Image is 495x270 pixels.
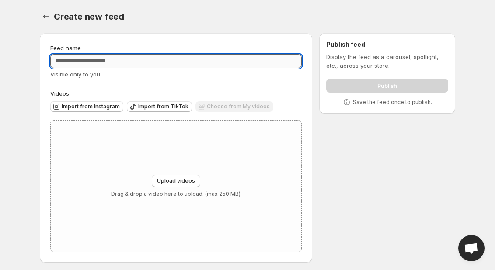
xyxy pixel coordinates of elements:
[50,90,69,97] span: Videos
[157,177,195,184] span: Upload videos
[62,103,120,110] span: Import from Instagram
[353,99,432,106] p: Save the feed once to publish.
[138,103,188,110] span: Import from TikTok
[50,101,123,112] button: Import from Instagram
[326,40,448,49] h2: Publish feed
[127,101,192,112] button: Import from TikTok
[54,11,124,22] span: Create new feed
[111,190,241,197] p: Drag & drop a video here to upload. (max 250 MB)
[50,71,101,78] span: Visible only to you.
[50,45,81,52] span: Feed name
[40,10,52,23] button: Settings
[152,175,200,187] button: Upload videos
[326,52,448,70] p: Display the feed as a carousel, spotlight, etc., across your store.
[458,235,485,261] a: Open chat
